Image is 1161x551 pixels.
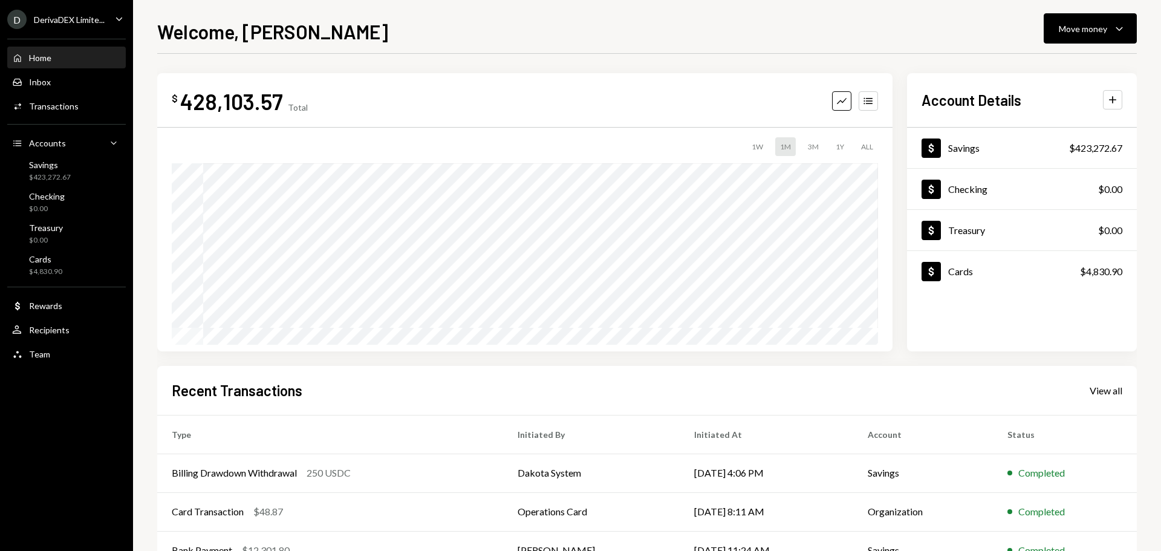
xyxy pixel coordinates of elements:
[7,219,126,248] a: Treasury$0.00
[7,295,126,316] a: Rewards
[7,95,126,117] a: Transactions
[680,492,853,531] td: [DATE] 8:11 AM
[503,415,680,454] th: Initiated By
[907,128,1137,168] a: Savings$423,272.67
[993,415,1137,454] th: Status
[7,132,126,154] a: Accounts
[907,251,1137,292] a: Cards$4,830.90
[172,380,302,400] h2: Recent Transactions
[680,415,853,454] th: Initiated At
[29,254,62,264] div: Cards
[1098,223,1122,238] div: $0.00
[853,415,993,454] th: Account
[775,137,796,156] div: 1M
[948,142,980,154] div: Savings
[7,250,126,279] a: Cards$4,830.90
[856,137,878,156] div: ALL
[29,349,50,359] div: Team
[29,138,66,148] div: Accounts
[907,169,1137,209] a: Checking$0.00
[307,466,351,480] div: 250 USDC
[747,137,768,156] div: 1W
[948,266,973,277] div: Cards
[7,343,126,365] a: Team
[1044,13,1137,44] button: Move money
[34,15,105,25] div: DerivaDEX Limite...
[948,224,985,236] div: Treasury
[7,156,126,185] a: Savings$423,272.67
[29,172,71,183] div: $423,272.67
[922,90,1021,110] h2: Account Details
[29,191,65,201] div: Checking
[1090,383,1122,397] a: View all
[1090,385,1122,397] div: View all
[1098,182,1122,197] div: $0.00
[1018,504,1065,519] div: Completed
[288,102,308,112] div: Total
[253,504,283,519] div: $48.87
[503,492,680,531] td: Operations Card
[29,160,71,170] div: Savings
[7,319,126,341] a: Recipients
[29,267,62,277] div: $4,830.90
[7,47,126,68] a: Home
[29,77,51,87] div: Inbox
[180,88,283,115] div: 428,103.57
[29,223,63,233] div: Treasury
[157,19,388,44] h1: Welcome, [PERSON_NAME]
[7,10,27,29] div: D
[172,504,244,519] div: Card Transaction
[803,137,824,156] div: 3M
[853,454,993,492] td: Savings
[29,301,62,311] div: Rewards
[29,53,51,63] div: Home
[680,454,853,492] td: [DATE] 4:06 PM
[29,101,79,111] div: Transactions
[157,415,503,454] th: Type
[1069,141,1122,155] div: $423,272.67
[853,492,993,531] td: Organization
[7,71,126,93] a: Inbox
[1059,22,1107,35] div: Move money
[948,183,987,195] div: Checking
[29,235,63,246] div: $0.00
[29,204,65,214] div: $0.00
[503,454,680,492] td: Dakota System
[831,137,849,156] div: 1Y
[907,210,1137,250] a: Treasury$0.00
[172,93,178,105] div: $
[172,466,297,480] div: Billing Drawdown Withdrawal
[1018,466,1065,480] div: Completed
[1080,264,1122,279] div: $4,830.90
[7,187,126,217] a: Checking$0.00
[29,325,70,335] div: Recipients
